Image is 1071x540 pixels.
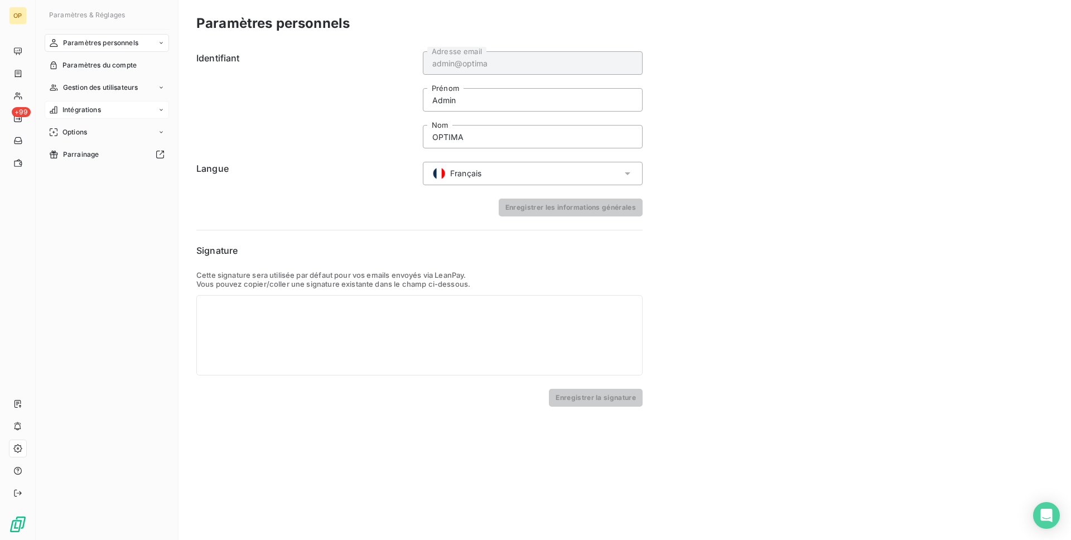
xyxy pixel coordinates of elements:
span: Gestion des utilisateurs [63,83,138,93]
div: OP [9,7,27,25]
input: placeholder [423,51,643,75]
img: Logo LeanPay [9,515,27,533]
h6: Identifiant [196,51,416,148]
span: Intégrations [62,105,101,115]
button: Enregistrer la signature [549,389,643,407]
h6: Signature [196,244,643,257]
p: Cette signature sera utilisée par défaut pour vos emails envoyés via LeanPay. [196,271,643,279]
a: Parrainage [45,146,169,163]
span: Parrainage [63,150,99,160]
span: Options [62,127,87,137]
input: placeholder [423,125,643,148]
input: placeholder [423,88,643,112]
div: Open Intercom Messenger [1033,502,1060,529]
button: Enregistrer les informations générales [499,199,643,216]
span: Paramètres du compte [62,60,137,70]
span: +99 [12,107,31,117]
span: Paramètres & Réglages [49,11,125,19]
h3: Paramètres personnels [196,13,350,33]
p: Vous pouvez copier/coller une signature existante dans le champ ci-dessous. [196,279,643,288]
span: Paramètres personnels [63,38,138,48]
h6: Langue [196,162,416,185]
a: Paramètres du compte [45,56,169,74]
span: Français [450,168,481,179]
